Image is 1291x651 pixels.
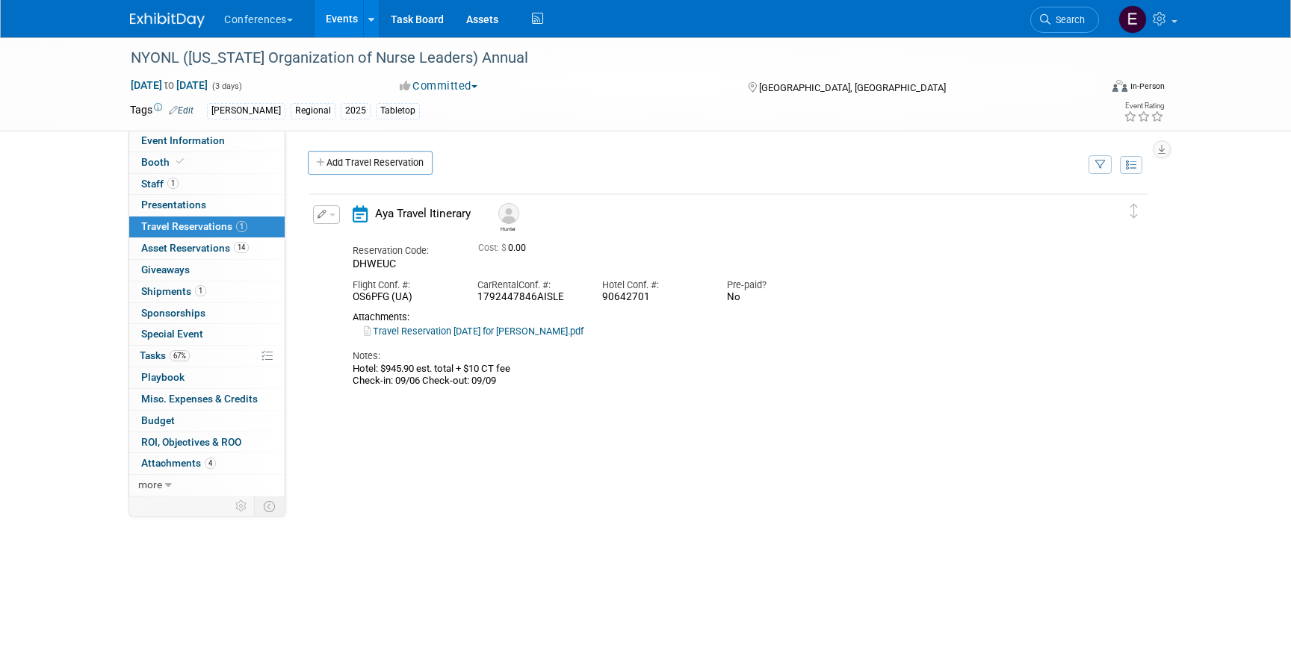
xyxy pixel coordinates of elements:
[602,278,705,292] div: Hotel Conf. #:
[129,453,285,474] a: Attachments4
[353,244,456,258] div: Reservation Code:
[364,325,583,337] a: Travel Reservation [DATE] for [PERSON_NAME].pdf
[341,103,371,119] div: 2025
[129,281,285,302] a: Shipments1
[1130,81,1165,92] div: In-Person
[376,103,420,119] div: Tabletop
[255,496,285,516] td: Toggle Event Tabs
[129,346,285,367] a: Tasks67%
[129,411,285,432] a: Budget
[129,238,285,259] a: Asset Reservations14
[129,152,285,173] a: Booth
[129,324,285,345] a: Special Event
[141,134,225,146] span: Event Information
[478,243,532,253] span: 0.00
[495,203,521,232] div: Hunter Hawley
[129,217,285,237] a: Travel Reservations1
[141,156,187,168] span: Booth
[129,131,285,152] a: Event Information
[130,13,205,28] img: ExhibitDay
[308,151,433,175] a: Add Travel Reservation
[229,496,255,516] td: Personalize Event Tab Strip
[167,178,179,189] span: 1
[129,195,285,216] a: Presentations
[129,367,285,388] a: Playbook
[1112,80,1127,92] img: Format-Inperson.png
[141,371,185,383] span: Playbook
[162,79,176,91] span: to
[1124,102,1164,110] div: Event Rating
[1130,204,1138,219] i: Click and drag to move item
[129,389,285,410] a: Misc. Expenses & Credits
[1030,7,1099,33] a: Search
[141,285,206,297] span: Shipments
[353,291,455,304] div: OS6PFG (UA)
[1011,78,1165,100] div: Event Format
[207,103,285,119] div: [PERSON_NAME]
[394,78,483,94] button: Committed
[236,221,247,232] span: 1
[129,174,285,195] a: Staff1
[141,199,206,211] span: Presentations
[727,278,829,292] div: Pre-paid?
[759,82,946,93] span: [GEOGRAPHIC_DATA], [GEOGRAPHIC_DATA]
[141,328,203,340] span: Special Event
[205,458,216,469] span: 4
[141,264,190,275] span: Giveaways
[141,242,249,254] span: Asset Reservations
[129,432,285,453] a: ROI, Objectives & ROO
[195,285,206,296] span: 1
[141,178,179,190] span: Staff
[353,349,1079,363] div: Notes:
[129,475,285,496] a: more
[353,311,1079,323] div: Attachments:
[140,349,190,361] span: Tasks
[169,105,194,116] a: Edit
[126,45,1077,72] div: NYONL ([US_STATE] Organization of Nurse Leaders) Annual
[141,457,216,469] span: Attachments
[478,243,508,253] span: Cost: $
[130,78,208,92] span: [DATE] [DATE]
[176,158,184,166] i: Booth reservation complete
[492,279,518,290] span: Rental
[234,242,249,253] span: 14
[375,207,471,220] span: Aya Travel Itinerary
[477,291,580,304] div: 1792447846AISLE
[353,258,396,270] span: DHWEUC
[141,220,247,232] span: Travel Reservations
[141,307,205,319] span: Sponsorships
[141,414,175,426] span: Budget
[477,278,580,292] div: Car Conf. #:
[353,278,455,292] div: Flight Conf. #:
[130,102,194,119] td: Tags
[170,350,190,361] span: 67%
[291,103,335,119] div: Regional
[602,291,705,304] div: 90642701
[129,303,285,324] a: Sponsorships
[1095,161,1106,170] i: Filter by Traveler
[1050,14,1085,25] span: Search
[727,291,740,302] span: No
[1118,5,1147,34] img: Erin Anderson
[498,203,519,224] img: Hunter Hawley
[141,393,258,405] span: Misc. Expenses & Credits
[211,81,242,91] span: (3 days)
[498,224,517,232] div: Hunter Hawley
[353,205,368,222] i: Aya Travel Itinerary
[138,479,162,490] span: more
[129,260,285,281] a: Giveaways
[141,436,241,448] span: ROI, Objectives & ROO
[353,363,1079,387] div: Hotel: $945.90 est. total + $10 CT fee Check-in: 09/06 Check-out: 09/09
